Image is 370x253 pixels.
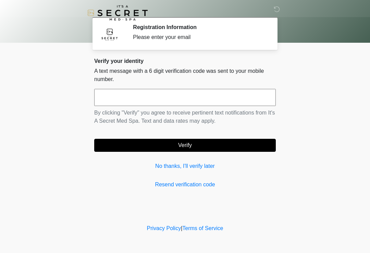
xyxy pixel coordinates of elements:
h2: Registration Information [133,24,266,30]
div: Please enter your email [133,33,266,41]
img: It's A Secret Med Spa Logo [87,5,148,21]
a: | [181,225,182,231]
a: Resend verification code [94,181,276,189]
p: By clicking "Verify" you agree to receive pertinent text notifications from It's A Secret Med Spa... [94,109,276,125]
a: No thanks, I'll verify later [94,162,276,170]
p: A text message with a 6 digit verification code was sent to your mobile number. [94,67,276,83]
a: Terms of Service [182,225,223,231]
img: Agent Avatar [99,24,120,44]
h2: Verify your identity [94,58,276,64]
button: Verify [94,139,276,152]
a: Privacy Policy [147,225,181,231]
